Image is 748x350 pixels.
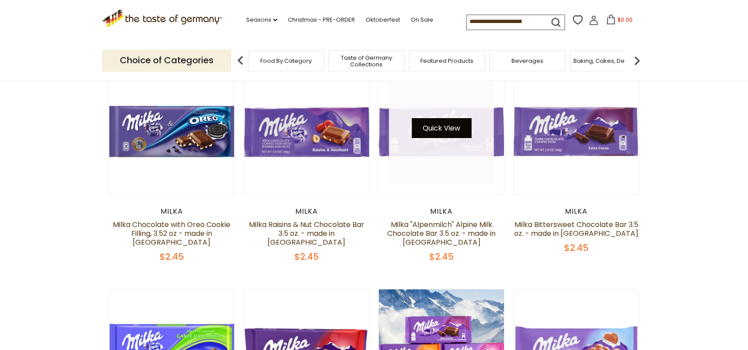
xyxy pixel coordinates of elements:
[628,52,646,69] img: next arrow
[513,207,639,216] div: Milka
[514,219,638,238] a: Milka Bittersweet Chocolate Bar 3.5 oz. - made in [GEOGRAPHIC_DATA]
[331,54,402,68] a: Taste of Germany Collections
[102,50,231,71] p: Choice of Categories
[411,15,433,25] a: On Sale
[379,69,504,194] img: Milka
[514,69,639,194] img: Milka
[618,16,633,23] span: $0.00
[573,58,642,64] a: Baking, Cakes, Desserts
[600,15,638,28] button: $0.00
[244,69,369,194] img: Milka
[511,58,543,64] a: Beverages
[160,250,184,263] span: $2.45
[412,118,471,138] button: Quick View
[109,69,234,194] img: Milka
[244,207,370,216] div: Milka
[564,242,588,254] span: $2.45
[378,207,504,216] div: Milka
[387,219,496,247] a: Milka "Alpenmilch" Alpine Milk Chocolate Bar 3.5 oz. - made in [GEOGRAPHIC_DATA]
[260,58,312,64] a: Food By Category
[429,250,454,263] span: $2.45
[288,15,355,25] a: Christmas - PRE-ORDER
[366,15,400,25] a: Oktoberfest
[113,219,230,247] a: Milka Chocolate with Oreo Cookie Filling, 3.52 oz - made in [GEOGRAPHIC_DATA]
[294,250,319,263] span: $2.45
[232,52,249,69] img: previous arrow
[246,15,277,25] a: Seasons
[249,219,364,247] a: Milka Raisins & Nut Chocolate Bar 3.5 oz. - made in [GEOGRAPHIC_DATA]
[420,58,473,64] a: Featured Products
[109,207,235,216] div: Milka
